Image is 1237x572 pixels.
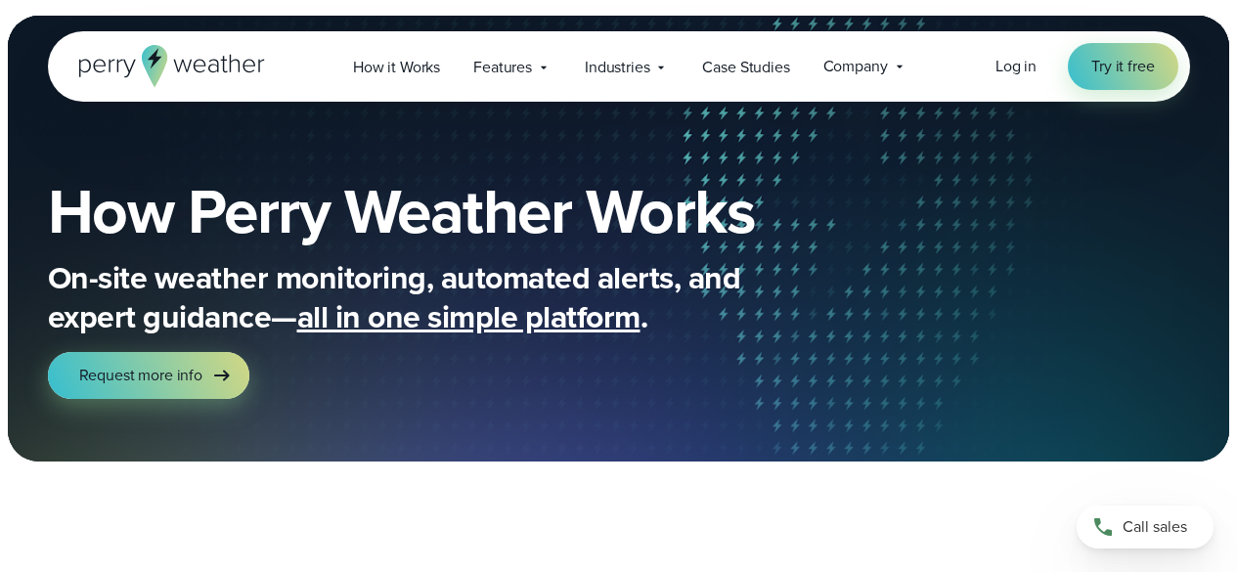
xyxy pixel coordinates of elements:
[48,352,249,399] a: Request more info
[297,293,641,340] span: all in one simple platform
[702,56,789,79] span: Case Studies
[585,56,649,79] span: Industries
[1068,43,1177,90] a: Try it free
[48,180,897,242] h1: How Perry Weather Works
[336,47,457,87] a: How it Works
[823,55,888,78] span: Company
[1077,506,1214,549] a: Call sales
[685,47,806,87] a: Case Studies
[1123,515,1187,539] span: Call sales
[995,55,1037,78] a: Log in
[473,56,532,79] span: Features
[48,258,830,336] p: On-site weather monitoring, automated alerts, and expert guidance— .
[353,56,440,79] span: How it Works
[1091,55,1154,78] span: Try it free
[79,364,202,387] span: Request more info
[995,55,1037,77] span: Log in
